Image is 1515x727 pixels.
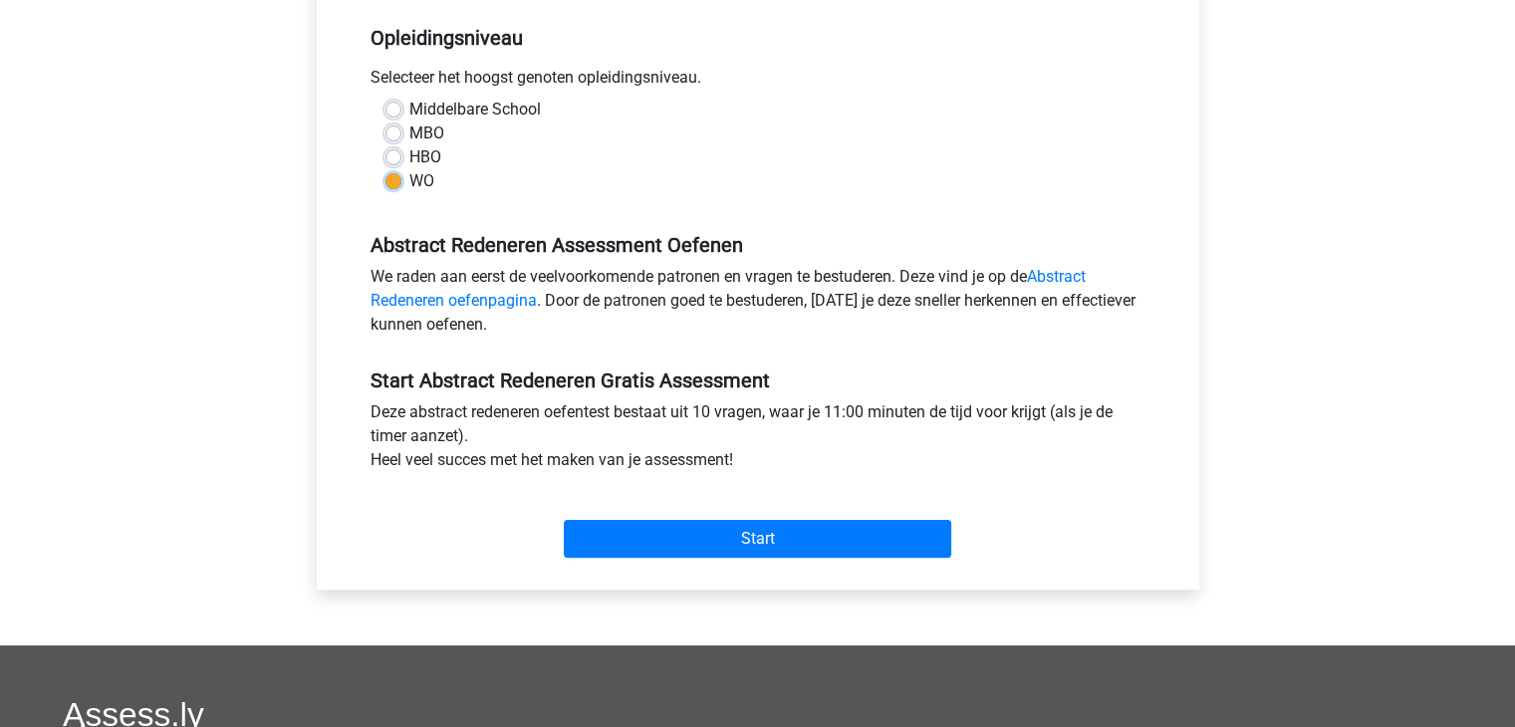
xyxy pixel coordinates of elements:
label: HBO [409,145,441,169]
div: Deze abstract redeneren oefentest bestaat uit 10 vragen, waar je 11:00 minuten de tijd voor krijg... [356,400,1160,480]
label: WO [409,169,434,193]
label: Middelbare School [409,98,541,121]
input: Start [564,520,951,558]
div: We raden aan eerst de veelvoorkomende patronen en vragen te bestuderen. Deze vind je op de . Door... [356,265,1160,345]
div: Selecteer het hoogst genoten opleidingsniveau. [356,66,1160,98]
h5: Opleidingsniveau [371,18,1145,58]
h5: Start Abstract Redeneren Gratis Assessment [371,368,1145,392]
label: MBO [409,121,444,145]
h5: Abstract Redeneren Assessment Oefenen [371,233,1145,257]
